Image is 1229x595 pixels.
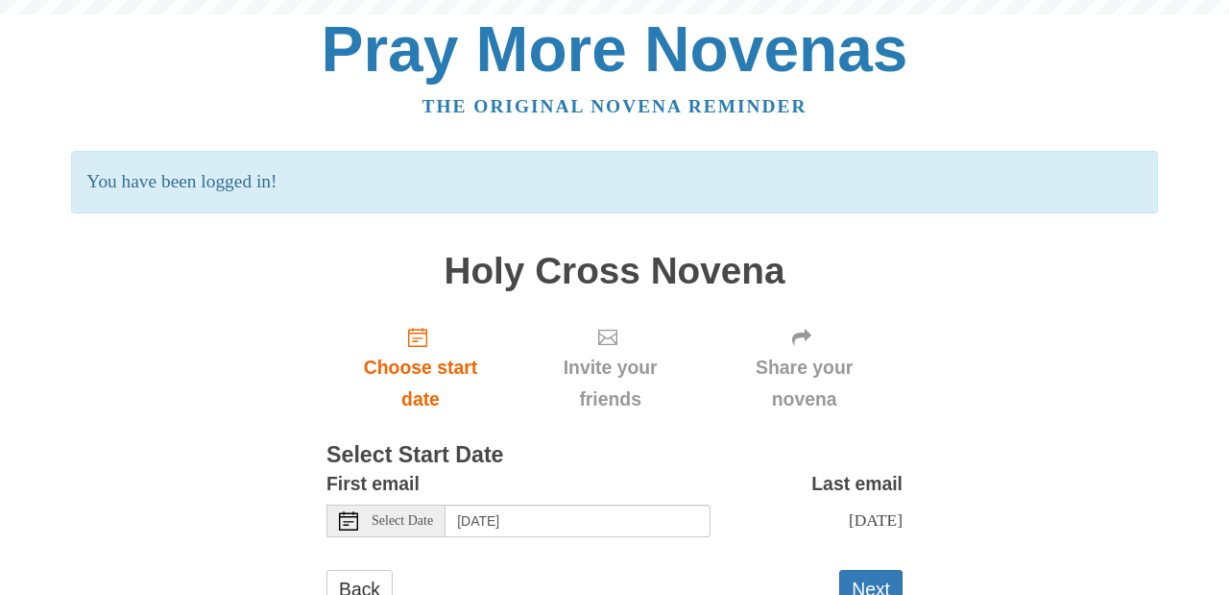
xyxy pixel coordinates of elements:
[326,310,515,425] a: Choose start date
[725,352,883,415] span: Share your novena
[515,310,706,425] div: Click "Next" to confirm your start date first.
[322,13,908,85] a: Pray More Novenas
[71,151,1157,213] p: You have been logged in!
[811,468,903,500] label: Last email
[849,510,903,530] span: [DATE]
[422,96,807,116] a: The original novena reminder
[326,251,903,292] h1: Holy Cross Novena
[372,514,433,528] span: Select Date
[326,443,903,468] h3: Select Start Date
[326,468,420,500] label: First email
[706,310,903,425] div: Click "Next" to confirm your start date first.
[346,352,495,415] span: Choose start date
[534,352,687,415] span: Invite your friends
